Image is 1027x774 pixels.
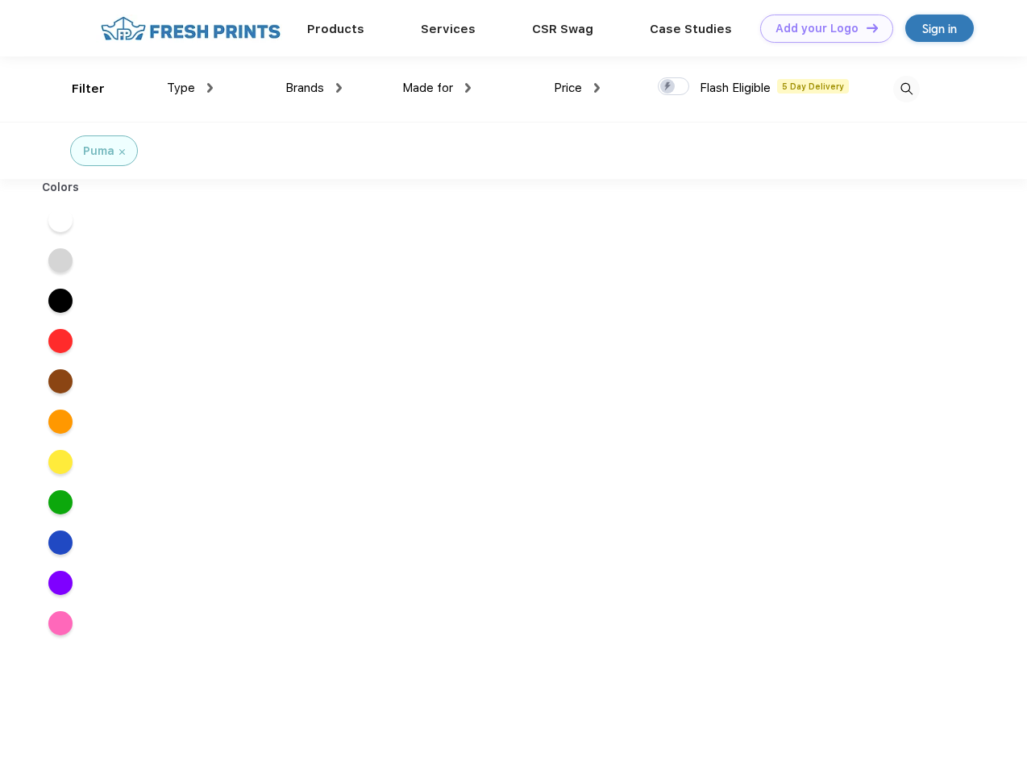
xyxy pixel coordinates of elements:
[119,149,125,155] img: filter_cancel.svg
[554,81,582,95] span: Price
[285,81,324,95] span: Brands
[905,15,974,42] a: Sign in
[922,19,957,38] div: Sign in
[893,76,920,102] img: desktop_search.svg
[30,179,92,196] div: Colors
[777,79,849,94] span: 5 Day Delivery
[532,22,593,36] a: CSR Swag
[775,22,859,35] div: Add your Logo
[867,23,878,32] img: DT
[96,15,285,43] img: fo%20logo%202.webp
[167,81,195,95] span: Type
[307,22,364,36] a: Products
[72,80,105,98] div: Filter
[465,83,471,93] img: dropdown.png
[421,22,476,36] a: Services
[402,81,453,95] span: Made for
[700,81,771,95] span: Flash Eligible
[594,83,600,93] img: dropdown.png
[207,83,213,93] img: dropdown.png
[83,143,114,160] div: Puma
[336,83,342,93] img: dropdown.png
